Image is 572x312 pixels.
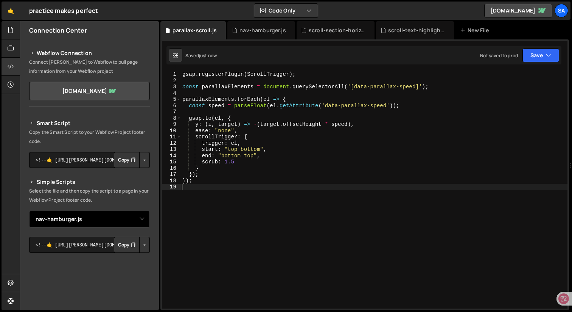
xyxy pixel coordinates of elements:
[555,4,568,17] a: SA
[162,115,181,122] div: 8
[162,159,181,165] div: 15
[162,121,181,128] div: 9
[114,152,140,168] button: Copy
[2,2,20,20] a: 🤙
[162,134,181,140] div: 11
[114,237,140,253] button: Copy
[162,109,181,115] div: 7
[309,27,365,34] div: scroll-section-horizontal.js
[480,52,518,59] div: Not saved to prod
[29,119,150,128] h2: Smart Script
[388,27,445,34] div: scroll-text-highlight-opacity.js
[162,165,181,172] div: 16
[199,52,217,59] div: just now
[162,128,181,134] div: 10
[29,58,150,76] p: Connect [PERSON_NAME] to Webflow to pull page information from your Webflow project
[162,78,181,84] div: 2
[29,128,150,146] p: Copy the Smart Script to your Webflow Project footer code.
[162,84,181,90] div: 3
[522,49,559,62] button: Save
[29,49,150,58] h2: Webflow Connection
[29,6,98,15] div: practice makes perfect
[162,184,181,190] div: 19
[162,171,181,178] div: 17
[162,90,181,97] div: 4
[114,152,150,168] div: Button group with nested dropdown
[29,26,87,34] h2: Connection Center
[162,178,181,184] div: 18
[29,152,150,168] textarea: <!--🤙 [URL][PERSON_NAME][DOMAIN_NAME]> <script>document.addEventListener("DOMContentLoaded", func...
[162,153,181,159] div: 14
[29,187,150,205] p: Select the file and then copy the script to a page in your Webflow Project footer code.
[162,140,181,147] div: 12
[239,27,286,34] div: nav-hamburger.js
[162,103,181,109] div: 6
[29,177,150,187] h2: Simple Scripts
[162,146,181,153] div: 13
[162,71,181,78] div: 1
[114,237,150,253] div: Button group with nested dropdown
[254,4,318,17] button: Code Only
[29,82,150,100] a: [DOMAIN_NAME]
[173,27,217,34] div: parallax-scroll.js
[484,4,552,17] a: [DOMAIN_NAME]
[460,27,492,34] div: New File
[185,52,217,59] div: Saved
[29,237,150,253] textarea: <!--🤙 [URL][PERSON_NAME][DOMAIN_NAME]> <script>document.addEventListener("DOMContentLoaded", func...
[162,96,181,103] div: 5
